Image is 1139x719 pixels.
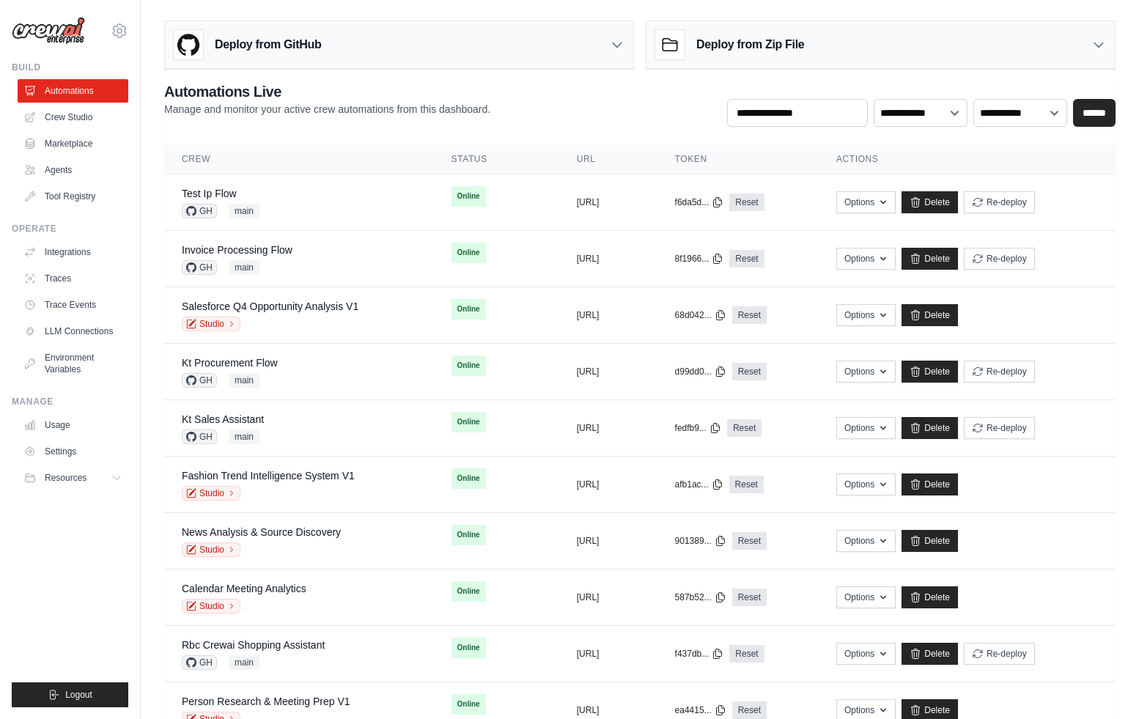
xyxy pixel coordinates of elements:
th: URL [559,144,657,174]
span: Online [451,243,486,263]
a: Reset [732,363,767,380]
button: Options [836,586,896,608]
a: Crew Studio [18,106,128,129]
th: Token [657,144,819,174]
button: Options [836,530,896,552]
button: Re-deploy [964,361,1035,383]
button: Options [836,191,896,213]
a: Marketplace [18,132,128,155]
th: Status [434,144,559,174]
button: 8f1966... [675,253,724,265]
button: f6da5d... [675,196,724,208]
a: Test Ip Flow [182,188,237,199]
a: Environment Variables [18,346,128,381]
button: 68d042... [675,309,726,321]
a: Reset [729,645,764,663]
a: LLM Connections [18,320,128,343]
span: Online [451,299,486,320]
a: Studio [182,599,240,613]
img: GitHub Logo [174,30,203,59]
th: Crew [164,144,434,174]
button: ea4415... [675,704,726,716]
a: Reset [729,250,764,268]
span: main [229,260,259,275]
span: Logout [65,689,92,701]
th: Actions [819,144,1116,174]
span: main [229,429,259,444]
button: Options [836,248,896,270]
span: main [229,373,259,388]
span: Online [451,468,486,489]
a: News Analysis & Source Discovery [182,526,341,538]
button: Re-deploy [964,417,1035,439]
span: GH [182,373,217,388]
div: Build [12,62,128,73]
span: main [229,204,259,218]
p: Manage and monitor your active crew automations from this dashboard. [164,102,490,117]
h3: Deploy from Zip File [696,36,804,54]
button: Resources [18,466,128,490]
a: Delete [902,586,958,608]
button: Options [836,473,896,495]
a: Delete [902,304,958,326]
button: 901389... [675,535,726,547]
span: Online [451,186,486,207]
span: Online [451,638,486,658]
span: GH [182,260,217,275]
button: Re-deploy [964,248,1035,270]
button: Options [836,304,896,326]
a: Usage [18,413,128,437]
a: Traces [18,267,128,290]
span: Online [451,355,486,376]
span: Online [451,412,486,432]
a: Studio [182,542,240,557]
a: Kt Procurement Flow [182,357,278,369]
button: d99dd0... [675,366,726,377]
span: Online [451,525,486,545]
button: afb1ac... [675,479,723,490]
a: Kt Sales Assistant [182,413,264,425]
a: Settings [18,440,128,463]
a: Delete [902,248,958,270]
span: Online [451,694,486,715]
a: Reset [727,419,762,437]
a: Trace Events [18,293,128,317]
button: Options [836,361,896,383]
button: fedfb9... [675,422,721,434]
span: GH [182,204,217,218]
a: Reset [732,589,767,606]
span: Online [451,581,486,602]
a: Rbc Crewai Shopping Assistant [182,639,325,651]
a: Tool Registry [18,185,128,208]
a: Automations [18,79,128,103]
span: Resources [45,472,86,484]
a: Reset [732,532,767,550]
button: Logout [12,682,128,707]
a: Salesforce Q4 Opportunity Analysis V1 [182,300,358,312]
a: Delete [902,191,958,213]
a: Delete [902,473,958,495]
div: Manage [12,396,128,408]
span: GH [182,655,217,670]
a: Fashion Trend Intelligence System V1 [182,470,355,482]
button: f437db... [675,648,724,660]
a: Delete [902,361,958,383]
button: Options [836,643,896,665]
h3: Deploy from GitHub [215,36,321,54]
a: Calendar Meeting Analytics [182,583,306,594]
img: Logo [12,17,85,45]
a: Studio [182,317,240,331]
a: Integrations [18,240,128,264]
h2: Automations Live [164,81,490,102]
a: Delete [902,643,958,665]
a: Studio [182,486,240,501]
span: GH [182,429,217,444]
a: Person Research & Meeting Prep V1 [182,696,350,707]
a: Reset [729,193,764,211]
a: Delete [902,530,958,552]
button: Re-deploy [964,191,1035,213]
a: Agents [18,158,128,182]
div: Operate [12,223,128,235]
button: Options [836,417,896,439]
a: Delete [902,417,958,439]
